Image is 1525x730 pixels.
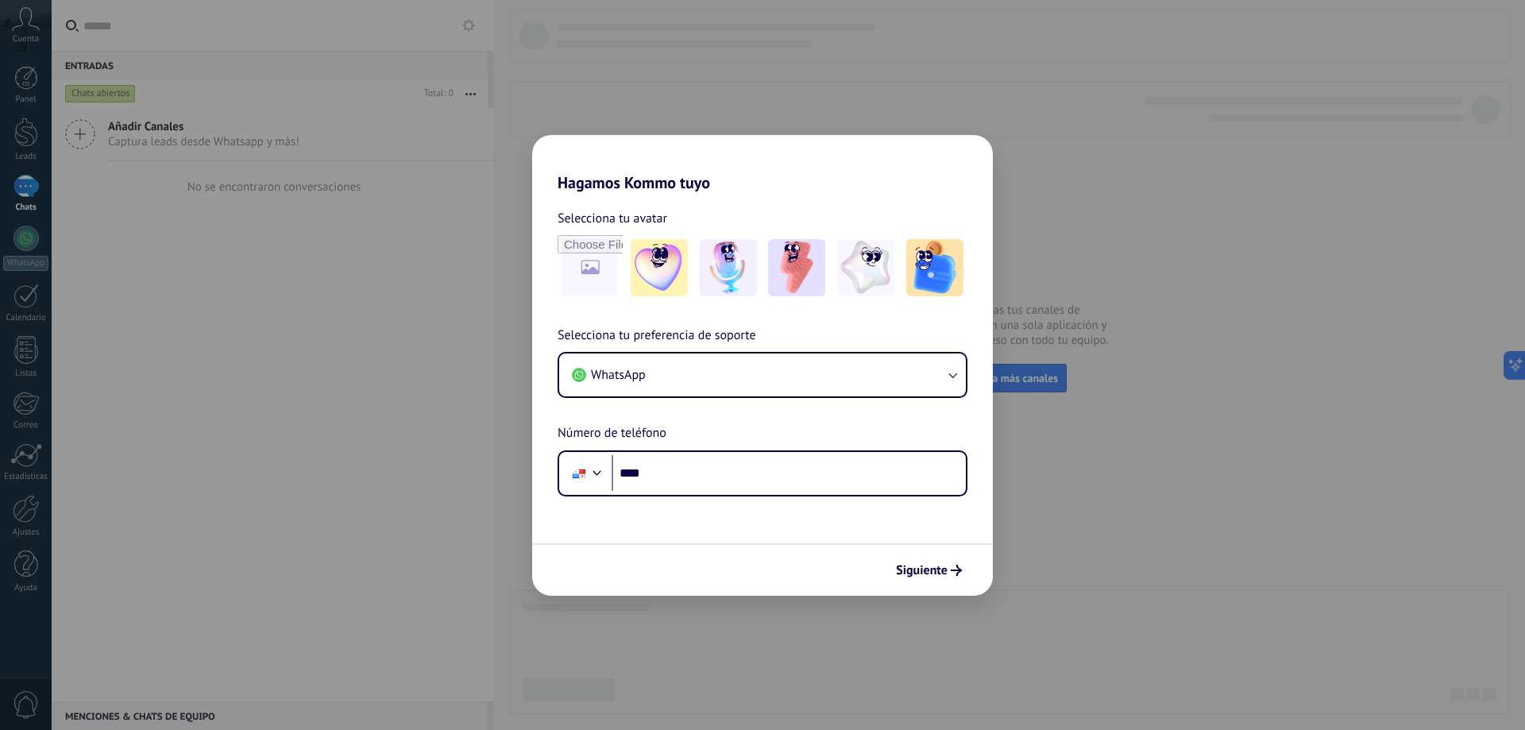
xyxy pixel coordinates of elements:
button: WhatsApp [559,353,966,396]
img: -5.jpeg [906,239,963,296]
span: Número de teléfono [558,423,666,444]
button: Siguiente [889,557,969,584]
h2: Hagamos Kommo tuyo [532,135,993,192]
div: Panama: + 507 [564,457,594,490]
img: -4.jpeg [837,239,894,296]
span: WhatsApp [591,367,646,383]
img: -3.jpeg [768,239,825,296]
span: Siguiente [896,565,948,576]
span: Selecciona tu avatar [558,208,667,229]
img: -2.jpeg [700,239,757,296]
img: -1.jpeg [631,239,688,296]
span: Selecciona tu preferencia de soporte [558,326,756,346]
